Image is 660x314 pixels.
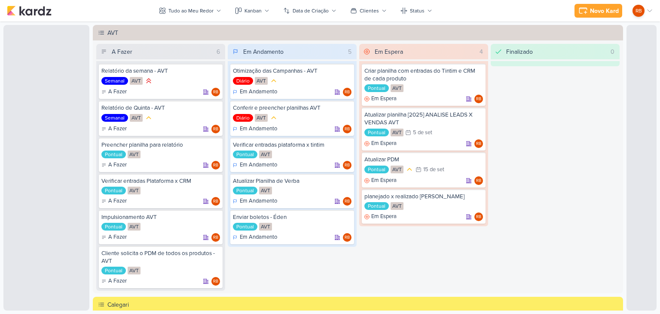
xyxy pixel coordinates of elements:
p: A Fazer [108,161,127,169]
div: 4 [476,47,486,56]
div: Rogerio Bispo [211,88,220,96]
div: Semanal [101,77,128,85]
div: 5 de set [413,130,432,135]
div: AVT [128,187,141,194]
div: 15 de set [423,167,444,172]
div: Pontual [364,129,389,136]
div: Em Espera [364,212,397,221]
div: Finalizado [506,47,533,56]
div: Responsável: Rogerio Bispo [211,277,220,286]
div: AVT [130,114,143,122]
div: planejado x realizado Éden [364,193,483,200]
div: AVT [255,114,268,122]
div: A Fazer [101,233,127,242]
div: Rogerio Bispo [474,139,483,148]
div: Prioridade Média [269,114,278,122]
div: Responsável: Rogerio Bispo [343,125,351,133]
div: A Fazer [112,47,132,56]
p: Em Andamento [240,197,277,206]
p: Em Andamento [240,161,277,169]
div: Otimização das Campanhas - AVT [233,67,351,75]
div: Em Espera [375,47,403,56]
p: RB [636,7,642,15]
div: Semanal [101,114,128,122]
div: Preencher planilha para relatório [101,141,220,149]
div: Calegari [107,300,620,309]
div: Responsável: Rogerio Bispo [343,161,351,169]
div: Pontual [364,202,389,210]
div: Responsável: Rogerio Bispo [211,233,220,242]
div: Diário [233,114,253,122]
p: RB [213,200,218,204]
div: AVT [128,151,141,158]
div: AVT [391,202,403,210]
div: Criar planilha com entradas do Tintim e CRM de cada produto [364,67,483,83]
div: AVT [130,77,143,85]
div: AVT [128,223,141,231]
img: kardz.app [7,6,52,16]
p: Em Andamento [240,233,277,242]
div: AVT [391,129,403,136]
div: Rogerio Bispo [211,161,220,169]
div: Responsável: Rogerio Bispo [211,88,220,96]
div: Rogerio Bispo [211,233,220,242]
div: Responsável: Rogerio Bispo [474,176,483,185]
div: Atualizar PDM [364,156,483,163]
div: AVT [259,223,272,231]
p: RB [213,90,218,95]
div: Em Espera [364,139,397,148]
div: Responsável: Rogerio Bispo [343,233,351,242]
p: Em Espera [371,212,397,221]
div: Verificar entradas Plataforma x CRM [101,177,220,185]
p: RB [213,236,218,240]
div: Diário [233,77,253,85]
div: Responsável: Rogerio Bispo [474,95,483,103]
div: Responsável: Rogerio Bispo [211,197,220,206]
div: Em Andamento [233,197,277,206]
div: Em Espera [364,95,397,103]
div: Relatório da semana - AVT [101,67,220,75]
div: Responsável: Rogerio Bispo [211,161,220,169]
p: Em Espera [371,95,397,103]
div: Rogerio Bispo [474,176,483,185]
div: Em Andamento [233,233,277,242]
p: A Fazer [108,277,127,286]
div: Prioridade Média [269,77,278,85]
div: 6 [213,47,223,56]
p: RB [213,280,218,284]
div: Impulsionamento AVT [101,213,220,221]
p: RB [476,179,481,183]
div: AVT [255,77,268,85]
div: Responsável: Rogerio Bispo [211,125,220,133]
div: Prioridade Alta [144,77,153,85]
div: Responsável: Rogerio Bispo [474,139,483,148]
div: Pontual [101,151,126,158]
div: A Fazer [101,125,127,133]
div: Rogerio Bispo [474,212,483,221]
div: Prioridade Média [144,114,153,122]
div: Rogerio Bispo [211,125,220,133]
div: Rogerio Bispo [632,5,645,17]
div: Rogerio Bispo [343,161,351,169]
div: A Fazer [101,161,127,169]
p: Em Andamento [240,125,277,133]
p: A Fazer [108,125,127,133]
div: Pontual [364,84,389,92]
div: Rogerio Bispo [343,125,351,133]
p: RB [345,127,350,132]
p: A Fazer [108,197,127,206]
div: Pontual [233,151,257,158]
p: Em Andamento [240,88,277,96]
div: Responsável: Rogerio Bispo [474,212,483,221]
p: RB [345,90,350,95]
div: Pontual [101,187,126,194]
div: Verificar entradas plataforma x tintim [233,141,351,149]
div: Atualizar planilha [2025] ANALISE LEADS X VENDAS AVT [364,111,483,126]
div: A Fazer [101,197,127,206]
p: RB [345,163,350,168]
div: AVT [128,267,141,274]
div: AVT [259,187,272,194]
div: Rogerio Bispo [343,233,351,242]
div: Prioridade Média [405,165,414,174]
div: Cliente solicita o PDM de todos os produtos - AVT [101,249,220,265]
